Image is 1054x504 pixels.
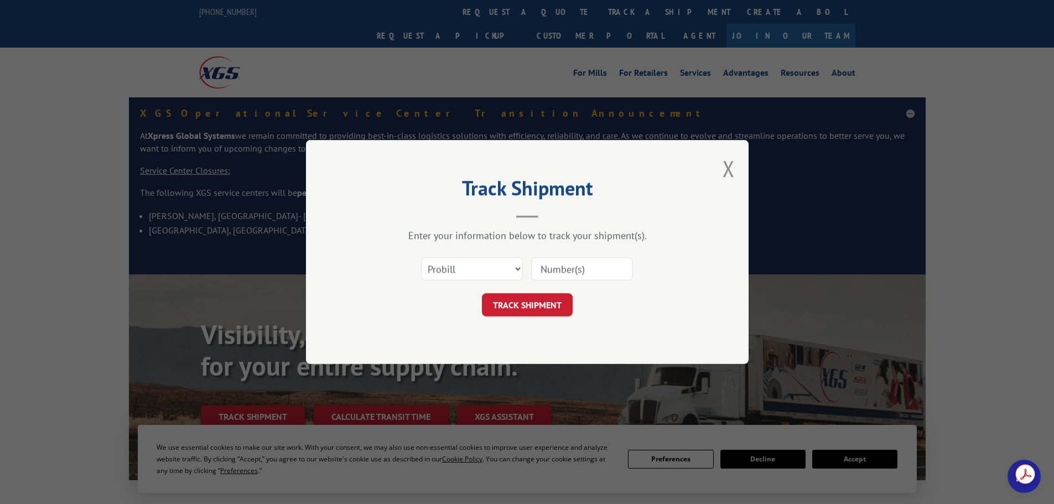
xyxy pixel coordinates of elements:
input: Number(s) [531,257,633,280]
div: Enter your information below to track your shipment(s). [361,229,693,242]
h2: Track Shipment [361,180,693,201]
button: TRACK SHIPMENT [482,293,573,316]
button: Close modal [723,154,735,183]
a: Open chat [1008,460,1041,493]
